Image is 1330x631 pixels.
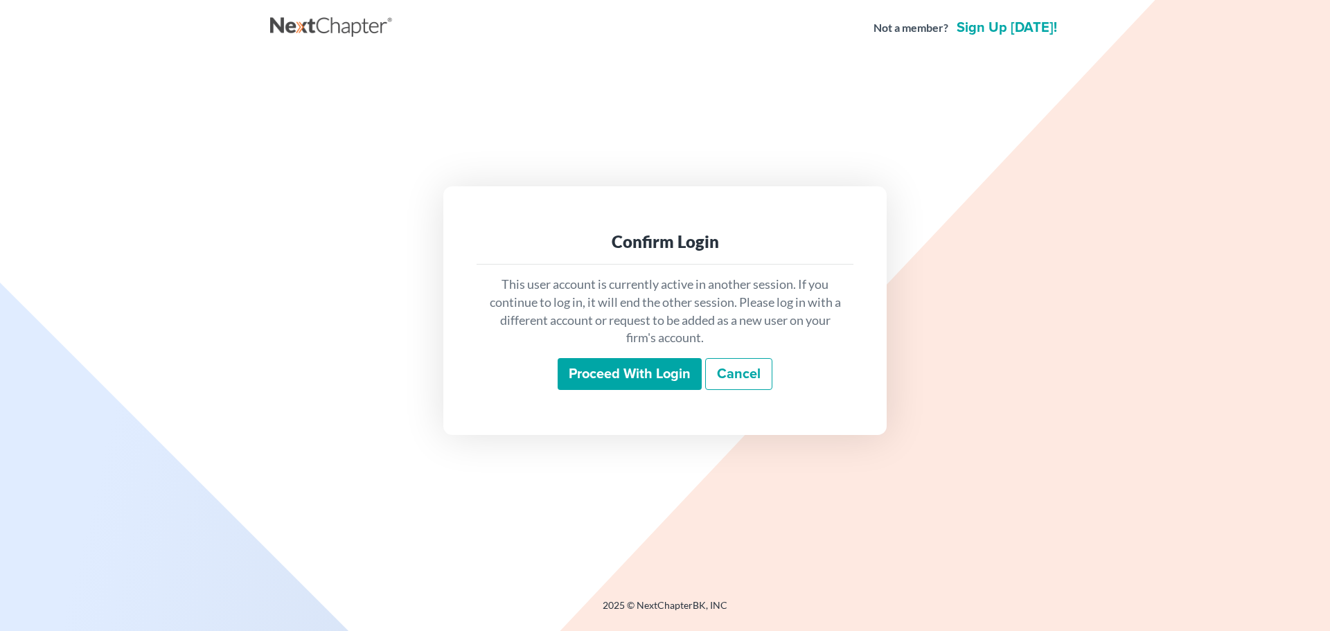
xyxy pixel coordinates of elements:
[705,358,772,390] a: Cancel
[270,598,1060,623] div: 2025 © NextChapterBK, INC
[488,231,842,253] div: Confirm Login
[874,20,948,36] strong: Not a member?
[488,276,842,347] p: This user account is currently active in another session. If you continue to log in, it will end ...
[558,358,702,390] input: Proceed with login
[954,21,1060,35] a: Sign up [DATE]!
